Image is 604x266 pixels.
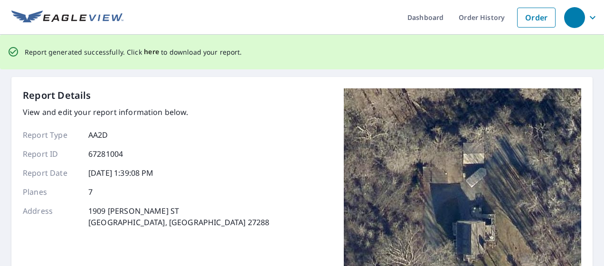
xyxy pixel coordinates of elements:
[23,205,80,228] p: Address
[23,167,80,179] p: Report Date
[23,148,80,160] p: Report ID
[23,106,269,118] p: View and edit your report information below.
[23,129,80,141] p: Report Type
[25,46,242,58] p: Report generated successfully. Click to download your report.
[11,10,123,25] img: EV Logo
[88,186,93,198] p: 7
[88,148,123,160] p: 67281004
[88,129,108,141] p: AA2D
[517,8,556,28] a: Order
[88,167,154,179] p: [DATE] 1:39:08 PM
[144,46,160,58] button: here
[23,88,91,103] p: Report Details
[88,205,269,228] p: 1909 [PERSON_NAME] ST [GEOGRAPHIC_DATA], [GEOGRAPHIC_DATA] 27288
[23,186,80,198] p: Planes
